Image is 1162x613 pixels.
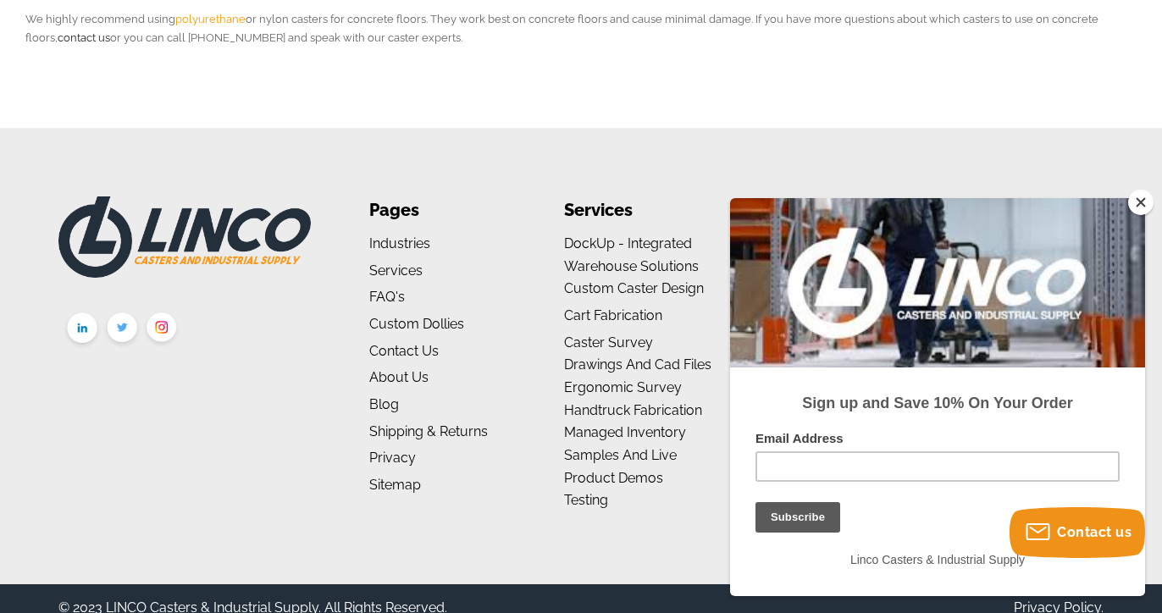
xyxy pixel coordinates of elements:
a: Privacy [369,450,416,466]
li: Brands [952,196,1104,224]
button: Contact us [1010,507,1145,558]
a: Blog [369,396,399,412]
p: We highly recommend using or nylon casters for concrete floors. They work best on concrete floors... [25,10,1137,49]
button: Close [1128,190,1154,215]
a: Custom Dollies [369,316,464,332]
a: Handtruck Fabrication [564,402,702,418]
img: instagram.png [142,309,182,351]
a: About us [369,369,429,385]
a: FAQ's [369,289,405,305]
strong: Sign up and Save 10% On Your Order [72,196,342,213]
a: Cart Fabrication [564,307,662,323]
a: Sitemap [369,477,421,493]
label: Email Address [25,233,390,253]
a: Industries [369,235,430,251]
a: Samples and Live Product Demos [564,447,677,486]
img: twitter.png [102,309,142,351]
a: Services [369,262,423,279]
a: DockUp - Integrated Warehouse Solutions [564,235,699,274]
li: Services [564,196,716,224]
a: Custom Caster Design [564,280,704,296]
a: contact us [58,31,110,44]
a: Managed Inventory [564,424,686,440]
li: Pages [369,196,521,224]
img: LINCO CASTERS & INDUSTRIAL SUPPLY [58,196,312,278]
a: polyurethane [175,13,246,25]
input: Subscribe [25,304,110,334]
a: Caster Survey [564,334,653,351]
a: Shipping & Returns [369,423,488,439]
a: Testing [564,492,608,508]
a: Contact Us [369,343,439,359]
a: Drawings and Cad Files [564,356,711,373]
a: Ergonomic Survey [564,379,682,395]
img: linkedin.png [63,309,102,351]
span: Contact us [1057,524,1132,540]
li: Products [758,196,910,224]
span: Linco Casters & Industrial Supply [120,355,295,368]
button: Subscribe [19,25,103,56]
